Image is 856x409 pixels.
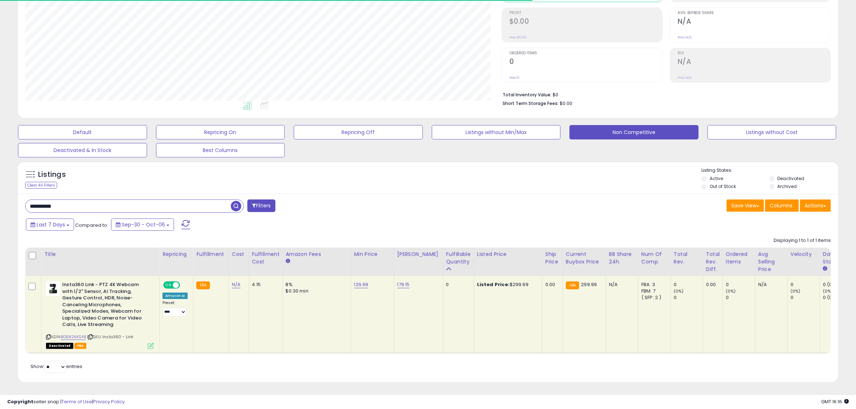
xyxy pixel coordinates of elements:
div: BB Share 24h. [609,251,635,266]
label: Active [710,175,723,181]
span: Show: entries [31,363,82,370]
span: Compared to: [75,222,108,229]
div: Preset: [162,300,188,317]
span: OFF [179,282,191,288]
div: 0 (0%) [823,281,852,288]
span: Last 7 Days [37,221,65,228]
button: Last 7 Days [26,219,74,231]
div: Displaying 1 to 1 of 1 items [774,237,831,244]
small: (0%) [674,288,684,294]
div: 0 [791,294,820,301]
button: Non Competitive [569,125,699,139]
div: 0 [726,294,755,301]
a: B0B826KS4B [61,334,86,340]
span: 2025-10-14 16:16 GMT [821,398,849,405]
div: 0 [726,281,755,288]
span: All listings that are unavailable for purchase on Amazon for any reason other than out-of-stock [46,343,73,349]
button: Best Columns [156,143,285,157]
span: ON [164,282,173,288]
a: 129.99 [354,281,369,288]
div: $0.30 min [286,288,345,294]
small: (0%) [791,288,801,294]
h5: Listings [38,170,66,180]
small: Prev: 0 [509,75,519,80]
small: Prev: N/A [678,75,692,80]
button: Listings without Min/Max [432,125,561,139]
b: Total Inventory Value: [503,92,551,98]
button: Save View [727,199,764,212]
small: Amazon Fees. [286,258,290,265]
button: Sep-30 - Oct-06 [111,219,174,231]
button: Deactivated & In Stock [18,143,147,157]
div: Cost [232,251,246,258]
div: Ordered Items [726,251,752,266]
span: $0.00 [560,100,572,107]
span: Columns [770,202,792,209]
span: Profit [509,11,662,15]
span: 299.99 [581,281,597,288]
b: Listed Price: [477,281,510,288]
div: Total Rev. [674,251,700,266]
div: 0 (0%) [823,294,852,301]
small: Prev: N/A [678,35,692,40]
div: N/A [609,281,633,288]
button: Default [18,125,147,139]
div: Repricing [162,251,190,258]
a: 179.15 [397,281,410,288]
button: Filters [247,199,275,212]
small: Prev: $0.00 [509,35,526,40]
strong: Copyright [7,398,33,405]
h2: 0 [509,58,662,67]
label: Archived [778,183,797,189]
p: Listing States: [702,167,838,174]
img: 31zKY06+GoL._SL40_.jpg [46,281,60,296]
div: Days In Stock [823,251,849,266]
div: N/A [758,281,782,288]
div: Ship Price [545,251,560,266]
div: FBM: 7 [641,288,665,294]
div: ASIN: [46,281,154,348]
div: Fulfillable Quantity [446,251,471,266]
div: 0 [674,294,703,301]
div: 0.00 [706,281,717,288]
span: Sep-30 - Oct-06 [122,221,165,228]
div: 0 [446,281,468,288]
span: ROI [678,51,830,55]
button: Repricing On [156,125,285,139]
span: Ordered Items [509,51,662,55]
h2: N/A [678,17,830,27]
div: $299.99 [477,281,537,288]
b: Short Term Storage Fees: [503,100,559,106]
div: Listed Price [477,251,539,258]
div: seller snap | | [7,399,125,405]
small: Days In Stock. [823,266,827,272]
h2: $0.00 [509,17,662,27]
button: Columns [765,199,799,212]
div: Fulfillment Cost [252,251,280,266]
div: Current Buybox Price [566,251,603,266]
div: Clear All Filters [25,182,57,189]
div: Amazon Fees [286,251,348,258]
div: Num of Comp. [641,251,668,266]
span: | SKU: Insta360 - Link [87,334,134,340]
a: Terms of Use [61,398,92,405]
a: Privacy Policy [93,398,125,405]
div: [PERSON_NAME] [397,251,440,258]
label: Out of Stock [710,183,736,189]
div: FBA: 3 [641,281,665,288]
span: FBA [74,343,87,349]
div: 0.00 [545,281,557,288]
div: Min Price [354,251,391,258]
div: Total Rev. Diff. [706,251,720,273]
small: FBA [196,281,210,289]
label: Deactivated [778,175,805,181]
div: 8% [286,281,345,288]
div: 0 [791,281,820,288]
small: (0%) [726,288,736,294]
button: Repricing Off [294,125,423,139]
div: 0 [674,281,703,288]
a: N/A [232,281,241,288]
div: Amazon AI [162,293,188,299]
div: Title [44,251,156,258]
small: (0%) [823,288,833,294]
